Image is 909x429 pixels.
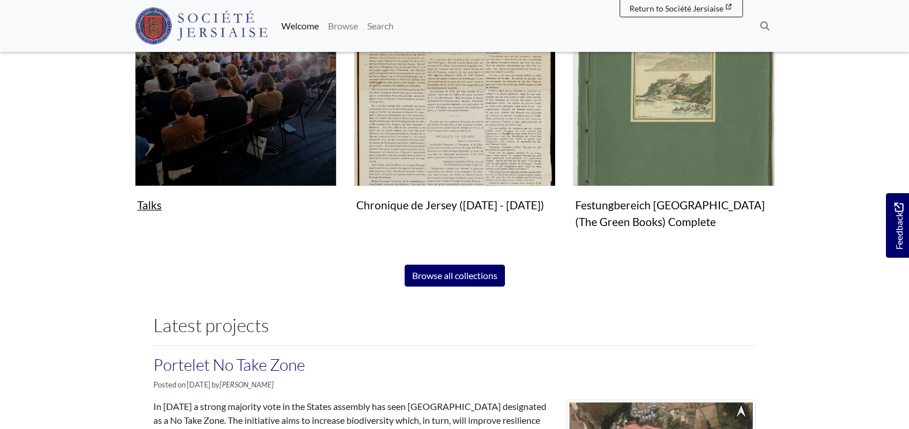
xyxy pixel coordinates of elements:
[629,3,723,13] span: Return to Société Jersiaise
[153,314,756,336] h2: Latest projects
[363,14,398,37] a: Search
[405,265,505,287] a: Browse all collections
[135,7,268,44] img: Société Jersiaise
[153,379,756,390] p: Posted on [DATE] by
[892,202,906,249] span: Feedback
[323,14,363,37] a: Browse
[135,5,268,47] a: Société Jersiaise logo
[220,380,274,389] em: [PERSON_NAME]
[886,193,909,258] a: Would you like to provide feedback?
[153,355,305,374] a: Portelet No Take Zone
[277,14,323,37] a: Welcome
